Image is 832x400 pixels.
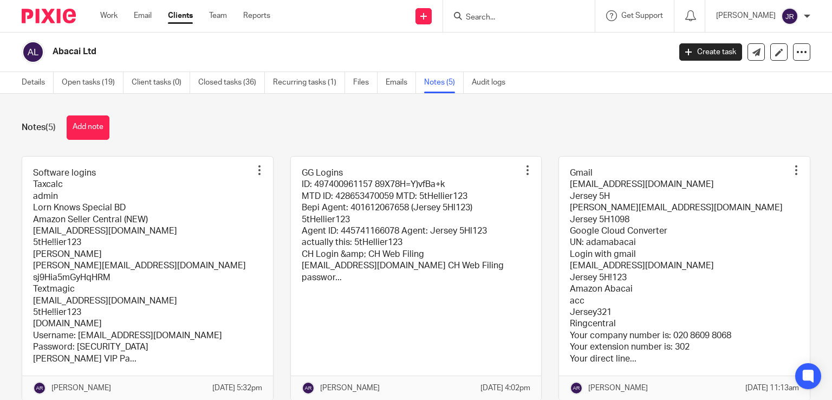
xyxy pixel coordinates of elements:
[132,72,190,93] a: Client tasks (0)
[320,383,380,393] p: [PERSON_NAME]
[716,10,776,21] p: [PERSON_NAME]
[134,10,152,21] a: Email
[621,12,663,20] span: Get Support
[679,43,742,61] a: Create task
[22,41,44,63] img: svg%3E
[22,72,54,93] a: Details
[100,10,118,21] a: Work
[212,383,262,393] p: [DATE] 5:32pm
[588,383,648,393] p: [PERSON_NAME]
[302,382,315,395] img: svg%3E
[273,72,345,93] a: Recurring tasks (1)
[33,382,46,395] img: svg%3E
[209,10,227,21] a: Team
[53,46,541,57] h2: Abacai Ltd
[424,72,464,93] a: Notes (5)
[745,383,799,393] p: [DATE] 11:13am
[51,383,111,393] p: [PERSON_NAME]
[22,9,76,23] img: Pixie
[781,8,798,25] img: svg%3E
[570,382,583,395] img: svg%3E
[62,72,123,93] a: Open tasks (19)
[22,122,56,133] h1: Notes
[353,72,378,93] a: Files
[243,10,270,21] a: Reports
[480,383,530,393] p: [DATE] 4:02pm
[198,72,265,93] a: Closed tasks (36)
[472,72,513,93] a: Audit logs
[386,72,416,93] a: Emails
[67,115,109,140] button: Add note
[168,10,193,21] a: Clients
[45,123,56,132] span: (5)
[465,13,562,23] input: Search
